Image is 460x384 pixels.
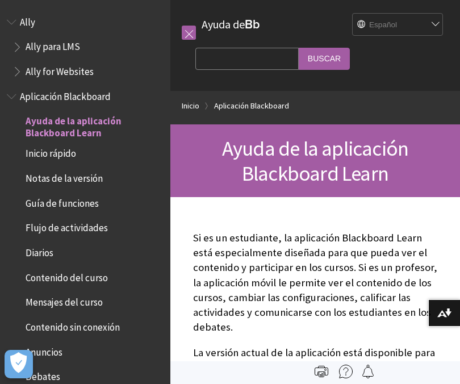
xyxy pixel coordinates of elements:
[26,268,108,283] span: Contenido del curso
[20,87,111,102] span: Aplicación Blackboard
[245,17,260,32] strong: Bb
[202,17,260,31] a: Ayuda deBb
[315,365,328,378] img: Print
[193,345,437,375] p: La versión actual de la aplicación está disponible para dispositivos móviles iOS y Android.
[222,135,408,186] span: Ayuda de la aplicación Blackboard Learn
[339,365,353,378] img: More help
[26,368,60,383] span: Debates
[26,318,120,333] span: Contenido sin conexión
[26,219,108,234] span: Flujo de actividades
[353,14,444,36] select: Site Language Selector
[299,48,350,70] input: Buscar
[26,169,103,184] span: Notas de la versión
[26,293,103,308] span: Mensajes del curso
[26,343,62,358] span: Anuncios
[182,99,199,113] a: Inicio
[26,194,99,209] span: Guía de funciones
[26,144,76,160] span: Inicio rápido
[26,37,80,53] span: Ally para LMS
[5,350,33,378] button: Abrir preferencias
[193,231,437,335] p: Si es un estudiante, la aplicación Blackboard Learn está especialmente diseñada para que pueda ve...
[26,243,53,258] span: Diarios
[26,62,94,77] span: Ally for Websites
[214,99,289,113] a: Aplicación Blackboard
[20,12,35,28] span: Ally
[26,112,162,139] span: Ayuda de la aplicación Blackboard Learn
[361,365,375,378] img: Follow this page
[7,12,164,81] nav: Book outline for Anthology Ally Help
